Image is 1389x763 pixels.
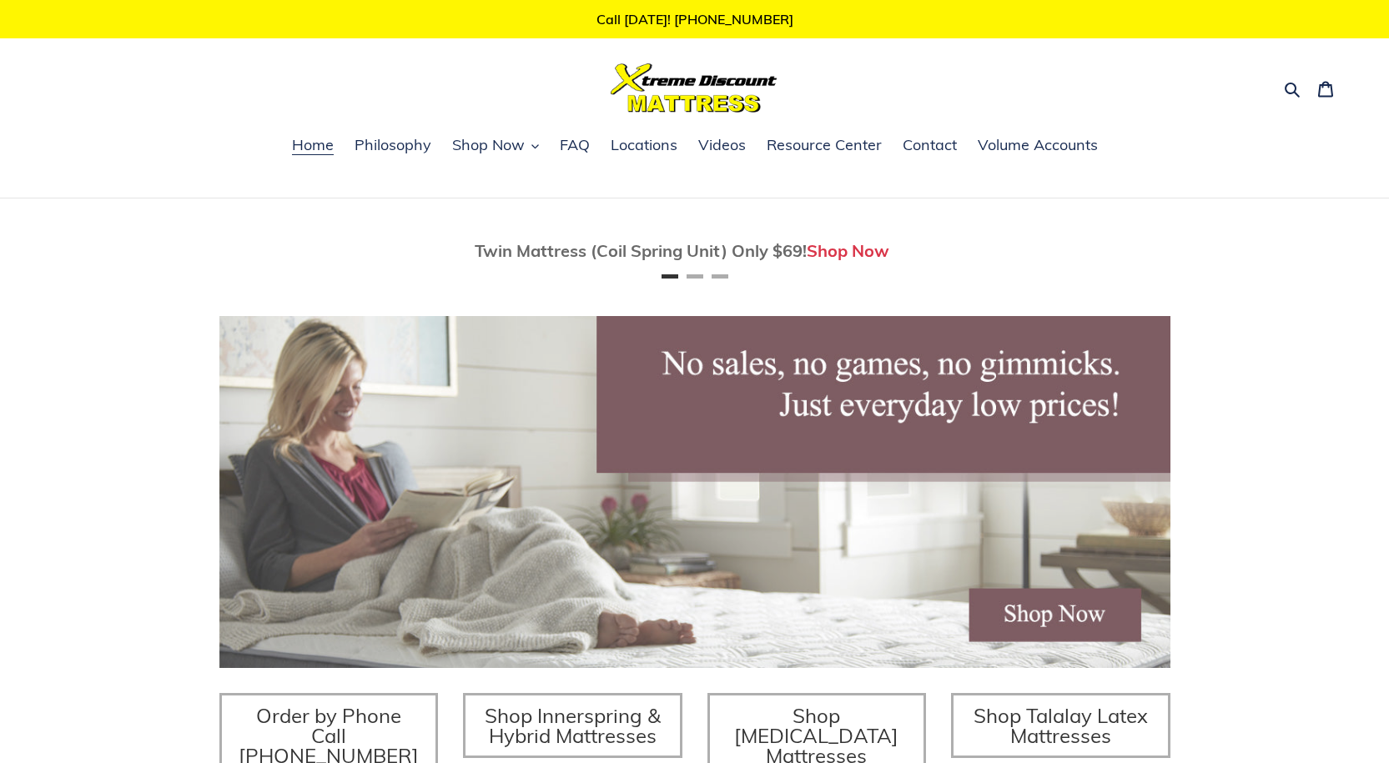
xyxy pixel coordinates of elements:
span: Videos [698,135,746,155]
a: Volume Accounts [969,133,1106,158]
span: Volume Accounts [978,135,1098,155]
a: Contact [894,133,965,158]
span: Locations [611,135,677,155]
button: Page 2 [687,274,703,279]
span: Shop Now [452,135,525,155]
a: Locations [602,133,686,158]
span: Twin Mattress (Coil Spring Unit) Only $69! [475,240,807,261]
a: Shop Now [807,240,889,261]
span: Philosophy [355,135,431,155]
span: Contact [903,135,957,155]
img: herobannermay2022-1652879215306_1200x.jpg [219,316,1170,668]
a: Resource Center [758,133,890,158]
a: Shop Innerspring & Hybrid Mattresses [463,693,682,758]
a: Videos [690,133,754,158]
span: Home [292,135,334,155]
span: Resource Center [767,135,882,155]
img: Xtreme Discount Mattress [611,63,778,113]
a: FAQ [551,133,598,158]
span: Shop Talalay Latex Mattresses [974,703,1148,748]
a: Shop Talalay Latex Mattresses [951,693,1170,758]
button: Page 3 [712,274,728,279]
button: Page 1 [662,274,678,279]
button: Shop Now [444,133,547,158]
span: FAQ [560,135,590,155]
a: Philosophy [346,133,440,158]
a: Home [284,133,342,158]
span: Shop Innerspring & Hybrid Mattresses [485,703,661,748]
